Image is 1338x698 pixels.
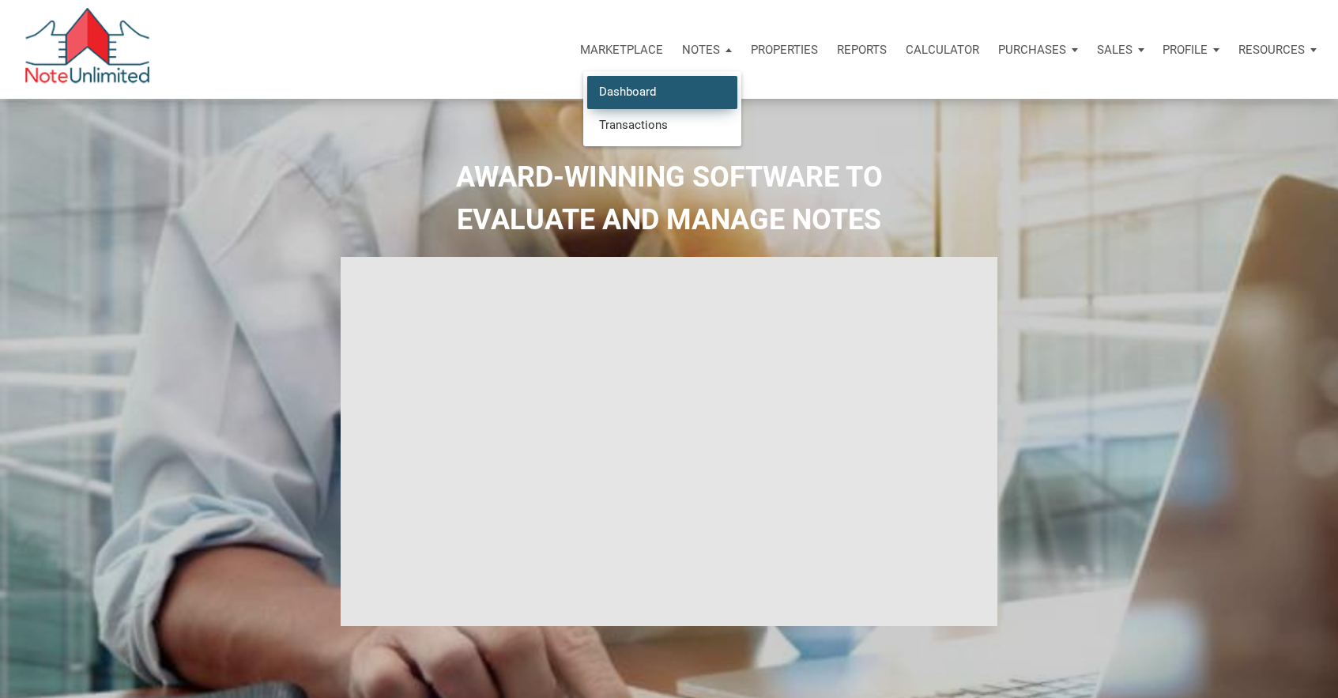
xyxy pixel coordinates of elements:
button: Purchases [989,26,1087,74]
p: Marketplace [580,43,663,57]
p: Purchases [998,43,1066,57]
p: Properties [751,43,818,57]
button: Profile [1153,26,1229,74]
p: Profile [1163,43,1208,57]
p: Sales [1097,43,1133,57]
p: Notes [682,43,720,57]
h2: AWARD-WINNING SOFTWARE TO EVALUATE AND MANAGE NOTES [12,156,1326,241]
button: Reports [827,26,896,74]
p: Resources [1238,43,1305,57]
p: Calculator [906,43,979,57]
a: Notes DashboardTransactions [673,26,741,74]
button: Notes [673,26,741,74]
button: Marketplace [571,26,673,74]
a: Properties [741,26,827,74]
iframe: NoteUnlimited [341,257,998,627]
button: Resources [1229,26,1326,74]
a: Calculator [896,26,989,74]
a: Dashboard [587,76,737,108]
p: Reports [837,43,887,57]
a: Transactions [587,108,737,141]
button: Sales [1087,26,1154,74]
